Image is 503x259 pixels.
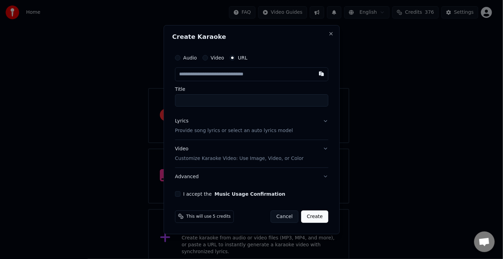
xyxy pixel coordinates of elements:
h2: Create Karaoke [172,34,331,40]
label: URL [238,55,248,60]
button: Advanced [175,168,328,185]
button: Create [301,210,328,223]
button: Cancel [271,210,298,223]
label: Video [210,55,224,60]
div: Video [175,145,304,162]
button: LyricsProvide song lyrics or select an auto lyrics model [175,112,328,140]
label: I accept the [183,191,285,196]
span: This will use 5 credits [186,214,231,219]
button: VideoCustomize Karaoke Video: Use Image, Video, or Color [175,140,328,168]
p: Provide song lyrics or select an auto lyrics model [175,127,293,134]
div: Lyrics [175,118,188,125]
button: I accept the [214,191,285,196]
label: Title [175,87,328,91]
label: Audio [183,55,197,60]
p: Customize Karaoke Video: Use Image, Video, or Color [175,155,304,162]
